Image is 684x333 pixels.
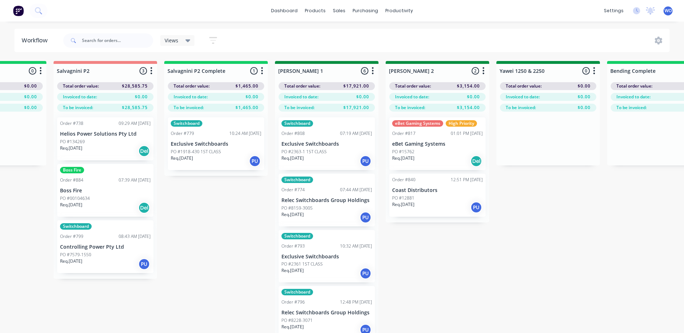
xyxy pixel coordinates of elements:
span: $0.00 [24,94,37,100]
span: $0.00 [24,83,37,89]
p: Relec Switchboards Group Holdings [281,197,372,203]
div: 12:48 PM [DATE] [340,299,372,305]
span: Total order value: [174,83,210,89]
span: $3,154.00 [457,104,480,111]
div: Switchboard [281,177,313,183]
span: WO [665,8,672,14]
p: Req. [DATE] [60,145,82,151]
span: $0.00 [578,104,591,111]
div: Order #884 [60,177,83,183]
span: $0.00 [467,94,480,100]
span: $0.00 [135,94,148,100]
div: 08:43 AM [DATE] [119,233,151,240]
div: Switchboard [281,120,313,127]
span: Total order value: [395,83,431,89]
div: eBet Gaming SystemsHigh PriorityOrder #81701:01 PM [DATE]eBet Gaming SystemsPO #15762Req.[DATE]Del [389,117,486,170]
div: Order #793 [281,243,305,249]
p: PO #2363-1 1ST CLASS [281,149,327,155]
p: Req. [DATE] [281,155,304,161]
div: Order #738 [60,120,83,127]
p: Req. [DATE] [60,258,82,264]
div: productivity [382,5,417,16]
div: PU [360,268,371,279]
p: Exclusive Switchboards [281,254,372,260]
span: $0.00 [356,94,369,100]
span: To be invoiced: [506,104,536,111]
p: Req. [DATE] [281,211,304,218]
span: Invoiced to date: [616,94,651,100]
p: PO #00104634 [60,195,90,202]
div: Order #774 [281,187,305,193]
div: 07:44 AM [DATE] [340,187,372,193]
div: settings [600,5,627,16]
div: Order #73809:29 AM [DATE]Helios Power Solutions Pty LtdPO #134269Req.[DATE]Del [57,117,153,160]
div: 07:39 AM [DATE] [119,177,151,183]
div: Order #796 [281,299,305,305]
div: SwitchboardOrder #77910:24 AM [DATE]Exclusive SwitchboardsPO #1918-430 1ST CLASSReq.[DATE]PU [168,117,264,170]
div: sales [329,5,349,16]
input: Search for orders... [82,33,153,48]
span: Invoiced to date: [395,94,429,100]
span: $0.00 [578,83,591,89]
span: Invoiced to date: [506,94,540,100]
div: eBet Gaming Systems [392,120,443,127]
div: 09:29 AM [DATE] [119,120,151,127]
p: PO #15762 [392,149,414,155]
span: Views [165,37,178,44]
div: Boss Fire [60,167,84,173]
div: Switchboard [171,120,202,127]
div: Del [470,155,482,167]
p: Controlling Power Pty Ltd [60,244,151,250]
div: High Priority [446,120,477,127]
a: dashboard [267,5,301,16]
span: $1,465.00 [235,104,258,111]
div: Boss FireOrder #88407:39 AM [DATE]Boss FirePO #00104634Req.[DATE]Del [57,164,153,217]
div: Order #84012:51 PM [DATE]Coast DistributorsPO #12881Req.[DATE]PU [389,174,486,217]
div: SwitchboardOrder #79908:43 AM [DATE]Controlling Power Pty LtdPO #7579-1550Req.[DATE]PU [57,220,153,273]
span: $28,585.75 [122,104,148,111]
div: SwitchboardOrder #80807:19 AM [DATE]Exclusive SwitchboardsPO #2363-1 1ST CLASSReq.[DATE]PU [279,117,375,170]
div: PU [360,155,371,167]
span: To be invoiced: [616,104,647,111]
span: Total order value: [506,83,542,89]
span: $0.00 [578,94,591,100]
span: To be invoiced: [395,104,425,111]
p: eBet Gaming Systems [392,141,483,147]
span: $3,154.00 [457,83,480,89]
div: 12:51 PM [DATE] [451,177,483,183]
p: Boss Fire [60,188,151,194]
div: SwitchboardOrder #77407:44 AM [DATE]Relec Switchboards Group HoldingsPO #8159-3005Req.[DATE]PU [279,174,375,226]
span: $17,921.00 [343,104,369,111]
div: Order #808 [281,130,305,137]
p: PO #2361 1ST CLASS [281,261,323,267]
div: Switchboard [281,233,313,239]
p: PO #12881 [392,195,414,201]
p: PO #8228-3071 [281,317,313,324]
p: PO #7579-1550 [60,252,91,258]
div: products [301,5,329,16]
p: Relec Switchboards Group Holdings [281,310,372,316]
span: Invoiced to date: [174,94,208,100]
span: $28,585.75 [122,83,148,89]
div: 01:01 PM [DATE] [451,130,483,137]
div: Switchboard [60,223,92,230]
div: PU [249,155,261,167]
p: PO #134269 [60,139,85,145]
p: Req. [DATE] [392,155,414,161]
span: $0.00 [24,104,37,111]
div: 07:19 AM [DATE] [340,130,372,137]
div: 10:24 AM [DATE] [229,130,261,137]
p: Helios Power Solutions Pty Ltd [60,131,151,137]
span: To be invoiced: [284,104,315,111]
div: PU [360,212,371,223]
span: Total order value: [616,83,652,89]
div: PU [470,202,482,213]
div: Del [138,145,150,157]
div: Del [138,202,150,214]
img: Factory [13,5,24,16]
span: Total order value: [284,83,320,89]
p: Req. [DATE] [392,201,414,208]
div: Switchboard [281,289,313,295]
p: Exclusive Switchboards [281,141,372,147]
p: Coast Distributors [392,187,483,193]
